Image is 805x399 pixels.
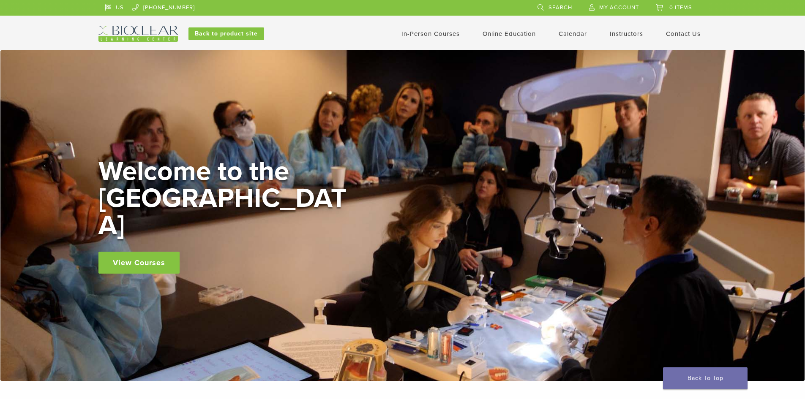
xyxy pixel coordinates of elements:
[669,4,692,11] span: 0 items
[401,30,460,38] a: In-Person Courses
[98,252,180,274] a: View Courses
[188,27,264,40] a: Back to product site
[483,30,536,38] a: Online Education
[98,26,178,42] img: Bioclear
[663,367,748,389] a: Back To Top
[559,30,587,38] a: Calendar
[98,158,352,239] h2: Welcome to the [GEOGRAPHIC_DATA]
[666,30,701,38] a: Contact Us
[548,4,572,11] span: Search
[610,30,643,38] a: Instructors
[599,4,639,11] span: My Account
